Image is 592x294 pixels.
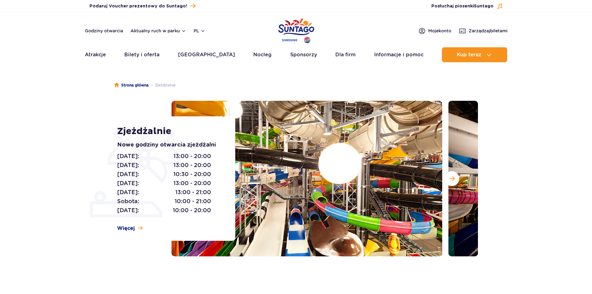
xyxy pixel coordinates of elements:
h1: Zjeżdżalnie [117,126,221,137]
span: 10:00 - 20:00 [173,206,211,215]
li: Zjeżdżalnie [149,82,176,88]
a: Strona główna [114,82,149,88]
span: 10:30 - 20:00 [173,170,211,179]
span: [DATE]: [117,206,139,215]
span: Więcej [117,225,135,232]
a: Podaruj Voucher prezentowy do Suntago! [89,2,195,10]
button: pl [194,28,205,34]
span: [DATE]: [117,152,139,161]
span: 13:00 - 21:00 [175,188,211,197]
span: Zarządzaj biletami [469,28,507,34]
span: Podaruj Voucher prezentowy do Suntago! [89,3,187,9]
a: Zarządzajbiletami [459,27,507,35]
span: Sobota: [117,197,139,206]
span: [DATE]: [117,161,139,170]
a: Sponsorzy [290,47,317,62]
button: Aktualny ruch w parku [131,28,186,33]
span: Suntago [474,4,493,8]
span: 13:00 - 20:00 [173,179,211,188]
span: [DATE]: [117,188,139,197]
button: Następny slajd [444,171,459,186]
a: Bilety i oferta [124,47,159,62]
span: Kup teraz [457,52,481,58]
a: Park of Poland [278,16,314,44]
a: Mojekonto [418,27,451,35]
a: [GEOGRAPHIC_DATA] [178,47,235,62]
a: Nocleg [253,47,272,62]
a: Godziny otwarcia [85,28,123,34]
span: 13:00 - 20:00 [173,152,211,161]
span: 10:00 - 21:00 [175,197,211,206]
span: 13:00 - 20:00 [173,161,211,170]
span: [DATE]: [117,179,139,188]
a: Informacje i pomoc [374,47,424,62]
button: Posłuchaj piosenkiSuntago [431,3,503,9]
a: Atrakcje [85,47,106,62]
a: Więcej [117,225,143,232]
p: Nowe godziny otwarcia zjeżdżalni [117,141,221,149]
span: Posłuchaj piosenki [431,3,493,9]
button: Kup teraz [442,47,507,62]
span: Moje konto [428,28,451,34]
a: Dla firm [335,47,356,62]
span: [DATE]: [117,170,139,179]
